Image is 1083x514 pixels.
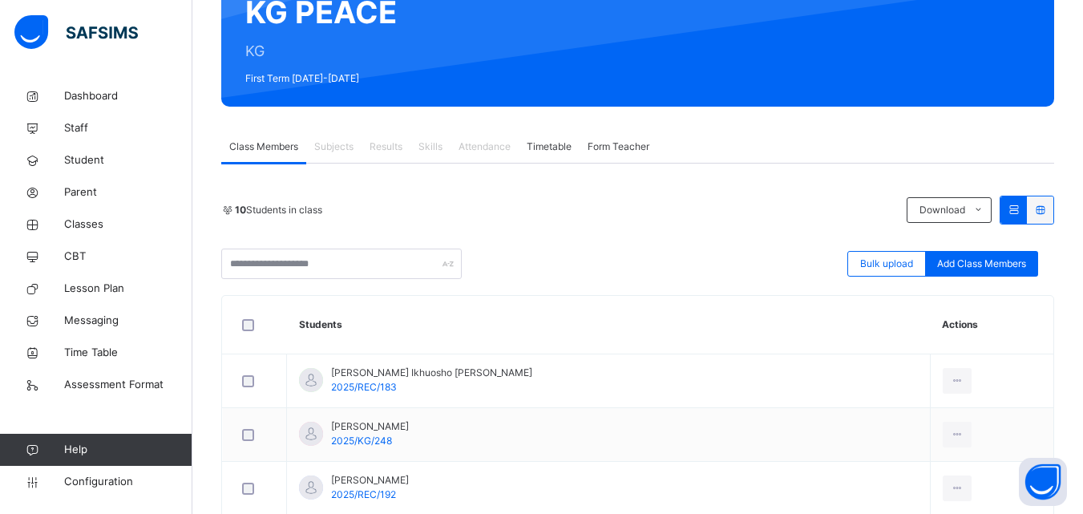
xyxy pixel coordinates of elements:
[331,366,532,380] span: [PERSON_NAME] Ikhuosho [PERSON_NAME]
[459,140,511,154] span: Attendance
[331,488,396,500] span: 2025/REC/192
[418,140,442,154] span: Skills
[64,152,192,168] span: Student
[314,140,354,154] span: Subjects
[64,249,192,265] span: CBT
[64,313,192,329] span: Messaging
[64,474,192,490] span: Configuration
[14,15,138,49] img: safsims
[235,204,246,216] b: 10
[64,281,192,297] span: Lesson Plan
[930,296,1053,354] th: Actions
[64,88,192,104] span: Dashboard
[331,381,397,393] span: 2025/REC/183
[937,257,1026,271] span: Add Class Members
[919,203,965,217] span: Download
[287,296,931,354] th: Students
[331,419,409,434] span: [PERSON_NAME]
[64,442,192,458] span: Help
[64,345,192,361] span: Time Table
[370,140,402,154] span: Results
[229,140,298,154] span: Class Members
[64,184,192,200] span: Parent
[331,473,409,488] span: [PERSON_NAME]
[64,377,192,393] span: Assessment Format
[588,140,649,154] span: Form Teacher
[860,257,913,271] span: Bulk upload
[1019,458,1067,506] button: Open asap
[527,140,572,154] span: Timetable
[235,203,322,217] span: Students in class
[64,217,192,233] span: Classes
[331,435,392,447] span: 2025/KG/248
[64,120,192,136] span: Staff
